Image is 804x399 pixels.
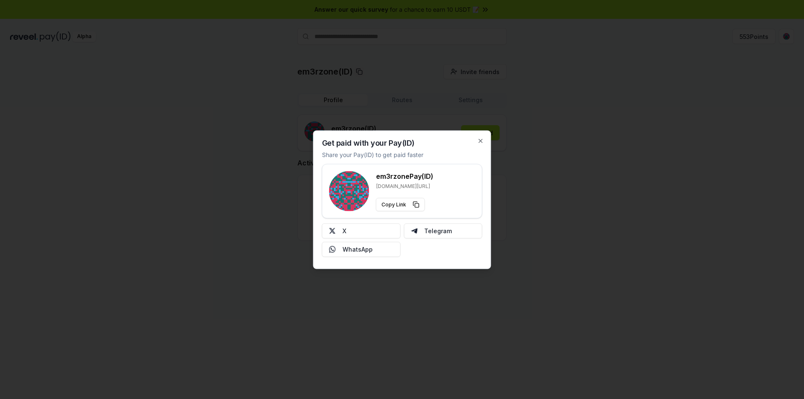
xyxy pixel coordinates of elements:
[376,198,425,211] button: Copy Link
[411,227,417,234] img: Telegram
[322,139,415,147] h2: Get paid with your Pay(ID)
[376,183,433,189] p: [DOMAIN_NAME][URL]
[322,150,423,159] p: Share your Pay(ID) to get paid faster
[329,246,336,252] img: Whatsapp
[322,223,401,238] button: X
[322,242,401,257] button: WhatsApp
[376,171,433,181] h3: em3rzone Pay(ID)
[404,223,482,238] button: Telegram
[329,227,336,234] img: X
